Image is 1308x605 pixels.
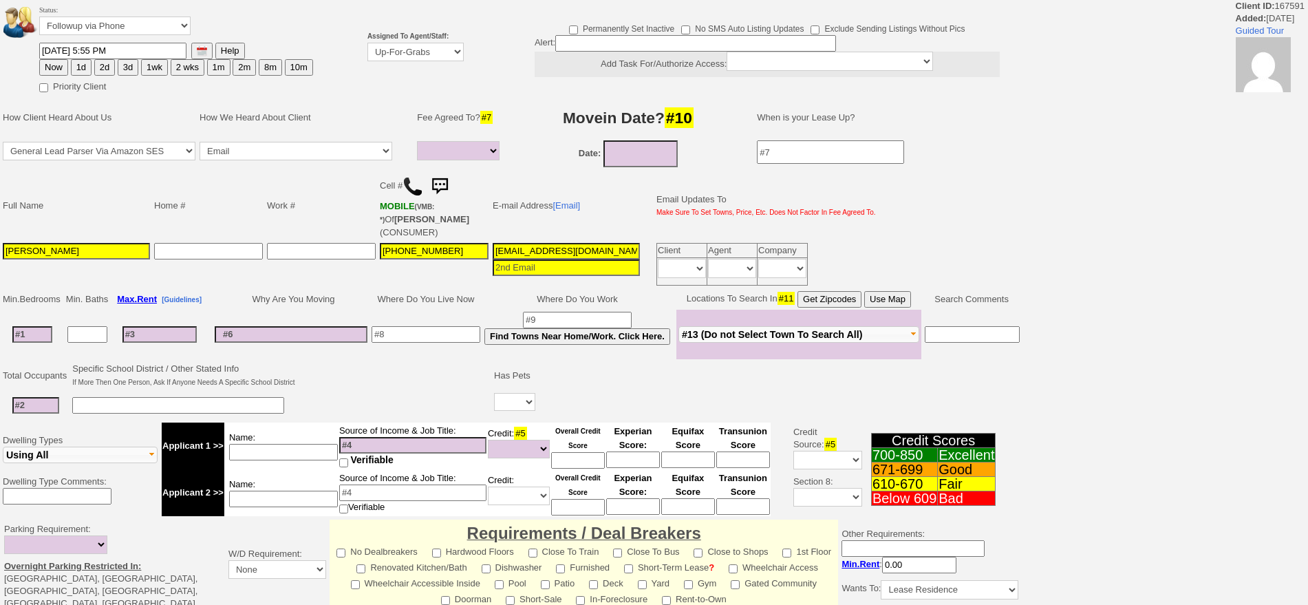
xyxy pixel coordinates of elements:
input: Ask Customer: Do You Know Your Transunion Credit Score [716,498,770,515]
td: Credit Scores [871,434,996,448]
font: MOBILE [380,201,415,211]
input: In-Foreclosure [576,596,585,605]
input: No Dealbreakers [336,549,345,558]
td: Full Name [1,171,152,241]
td: Credit: [487,423,550,469]
button: 2 wks [171,59,204,76]
td: Dwelling Types Dwelling Type Comments: [1,421,160,518]
input: Close To Bus [613,549,622,558]
td: 610-670 [871,477,937,491]
b: Date: [579,148,601,158]
input: Deck [589,580,598,589]
button: 2d [94,59,115,76]
label: Close To Train [528,542,599,558]
button: 2m [233,59,256,76]
button: Help [215,43,245,59]
input: Furnished [556,564,565,573]
button: 1wk [141,59,168,76]
b: [PERSON_NAME] [394,214,469,224]
label: Patio [541,574,575,590]
td: Credit Source: Section 8: [773,421,864,518]
b: [Guidelines] [162,296,202,304]
td: Client [657,244,707,258]
input: Pool [495,580,504,589]
nobr: Wants To: [841,583,1018,593]
td: How We Heard About Client [197,97,408,138]
label: Dishwasher [482,558,542,574]
button: #13 (Do not Select Town To Search All) [678,326,919,343]
u: Overnight Parking Restricted In: [4,561,141,571]
td: 671-699 [871,463,937,477]
input: Patio [541,580,550,589]
button: 8m [259,59,282,76]
td: Specific School District / Other Stated Info [70,361,297,391]
span: Bedrooms [20,294,61,304]
label: 1st Floor [782,542,831,558]
span: #7 [480,111,493,124]
font: If More Then One Person, Ask If Anyone Needs A Specific School District [72,379,294,386]
font: Transunion Score [719,426,767,450]
span: #5 [514,427,526,440]
input: Ask Customer: Do You Know Your Transunion Credit Score [716,452,770,468]
input: Ask Customer: Do You Know Your Equifax Credit Score [661,452,715,468]
a: [Guidelines] [162,294,202,304]
input: Dishwasher [482,564,491,573]
button: Use Map [864,291,911,308]
b: Client ID: [1236,1,1275,11]
label: Exclude Sending Listings Without Pics [811,19,965,35]
input: Ask Customer: Do You Know Your Overall Credit Score [551,452,605,469]
input: Ask Customer: Do You Know Your Overall Credit Score [551,499,605,516]
td: Fair [938,477,996,491]
td: Name: [224,423,339,469]
img: sms.png [426,173,453,200]
button: 10m [285,59,313,76]
font: Status: [39,6,191,32]
b: Min. [841,559,879,569]
input: Permanently Set Inactive [569,25,578,34]
input: Ask Customer: Do You Know Your Experian Credit Score [606,498,660,515]
input: Close To Train [528,549,537,558]
label: Short-Term Lease [624,558,714,574]
font: Transunion Score [719,473,767,497]
td: Name: [224,469,339,516]
input: Short-Term Lease? [624,564,633,573]
font: Overall Credit Score [555,427,601,449]
input: 2nd Email [493,259,640,276]
img: b866f4c2cb31f7a692dfb2a6b71329a5 [1236,37,1291,92]
nobr: : [841,559,956,569]
input: #3 [122,326,197,343]
td: Where Do You Work [482,289,672,310]
b: ? [709,562,714,573]
td: Min. Baths [64,289,110,310]
img: people.png [3,7,45,38]
font: Overall Credit Score [555,474,601,496]
input: Exclude Sending Listings Without Pics [811,25,819,34]
input: Gym [684,580,693,589]
b: Verizon Wireless [380,201,434,224]
button: 1d [71,59,92,76]
button: Get Zipcodes [797,291,861,308]
span: Rent [859,559,879,569]
td: Agent [707,244,758,258]
button: Using All [3,447,158,463]
font: Experian Score: [614,473,652,497]
input: Short-Sale [506,596,515,605]
b: Max. [117,294,157,304]
label: Gated Community [731,574,817,590]
input: Doorman [441,596,450,605]
div: Alert: [535,35,1000,77]
span: #11 [778,292,795,305]
td: Cell # Of (CONSUMER) [378,171,491,241]
td: Source of Income & Job Title: Verifiable [339,469,487,516]
td: Excellent [938,448,996,463]
font: Equifax Score [672,473,704,497]
h3: Movein Date? [515,105,742,130]
button: Find Towns Near Home/Work. Click Here. [484,328,670,345]
input: #6 [215,326,367,343]
label: Priority Client [39,77,106,93]
input: 1st Floor [782,549,791,558]
label: Pool [495,574,526,590]
label: Furnished [556,558,610,574]
input: #7 [757,140,904,164]
span: #5 [824,438,837,451]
